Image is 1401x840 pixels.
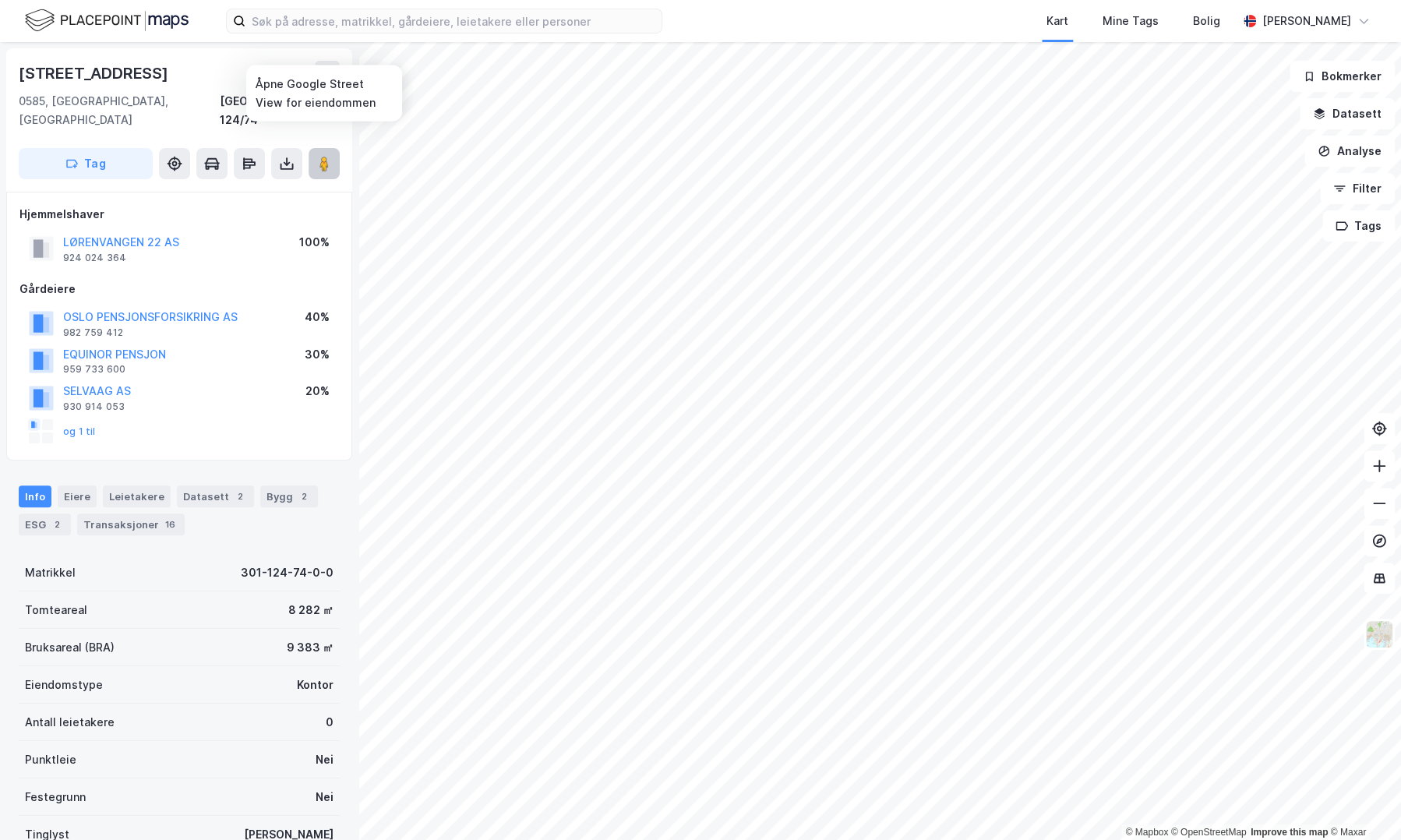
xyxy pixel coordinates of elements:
[1323,765,1401,840] iframe: Chat Widget
[25,601,87,619] div: Tomteareal
[220,92,340,129] div: [GEOGRAPHIC_DATA], 124/74
[1323,765,1401,840] div: Kontrollprogram for chat
[299,233,330,252] div: 100%
[316,750,333,769] div: Nei
[177,485,254,507] div: Datasett
[305,308,330,326] div: 40%
[1304,136,1395,167] button: Analyse
[241,563,333,582] div: 301-124-74-0-0
[316,788,333,806] div: Nei
[63,326,123,339] div: 982 759 412
[305,345,330,364] div: 30%
[287,638,333,657] div: 9 383 ㎡
[19,148,153,179] button: Tag
[1251,827,1328,838] a: Improve this map
[232,489,248,504] div: 2
[1193,12,1220,30] div: Bolig
[25,7,189,34] img: logo.f888ab2527a4732fd821a326f86c7f29.svg
[19,514,71,535] div: ESG
[1364,619,1394,649] img: Z
[63,252,126,264] div: 924 024 364
[77,514,185,535] div: Transaksjoner
[63,363,125,376] div: 959 733 600
[1046,12,1068,30] div: Kart
[25,750,76,769] div: Punktleie
[326,713,333,732] div: 0
[25,788,86,806] div: Festegrunn
[103,485,171,507] div: Leietakere
[305,382,330,401] div: 20%
[296,489,312,504] div: 2
[162,517,178,532] div: 16
[260,485,318,507] div: Bygg
[19,485,51,507] div: Info
[25,713,115,732] div: Antall leietakere
[19,61,171,86] div: [STREET_ADDRESS]
[1322,210,1395,242] button: Tags
[58,485,97,507] div: Eiere
[1171,827,1247,838] a: OpenStreetMap
[1103,12,1159,30] div: Mine Tags
[19,205,339,224] div: Hjemmelshaver
[19,280,339,298] div: Gårdeiere
[25,638,115,657] div: Bruksareal (BRA)
[25,563,76,582] div: Matrikkel
[288,601,333,619] div: 8 282 ㎡
[49,517,65,532] div: 2
[1262,12,1351,30] div: [PERSON_NAME]
[1320,173,1395,204] button: Filter
[297,676,333,694] div: Kontor
[1300,98,1395,129] button: Datasett
[19,92,220,129] div: 0585, [GEOGRAPHIC_DATA], [GEOGRAPHIC_DATA]
[25,676,103,694] div: Eiendomstype
[1290,61,1395,92] button: Bokmerker
[1125,827,1168,838] a: Mapbox
[245,9,662,33] input: Søk på adresse, matrikkel, gårdeiere, leietakere eller personer
[63,401,125,413] div: 930 914 053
